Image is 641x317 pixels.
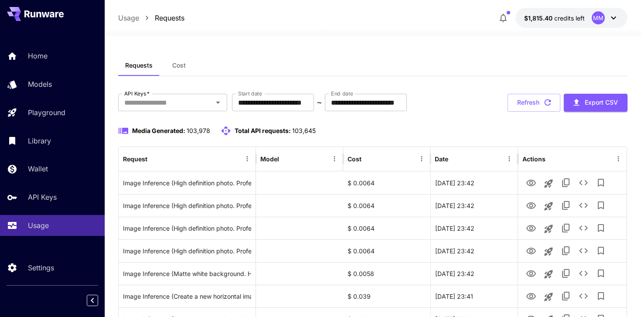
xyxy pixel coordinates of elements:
button: View [522,287,540,305]
button: Sort [449,153,461,165]
button: View [522,219,540,237]
div: $1,815.40464 [524,14,585,23]
div: $ 0.039 [343,285,430,307]
div: 23 Sep, 2025 23:42 [430,217,518,239]
label: API Keys [124,90,150,97]
button: See details [575,242,592,259]
button: See details [575,197,592,214]
button: Menu [416,153,428,165]
button: Sort [280,153,292,165]
div: $ 0.0064 [343,171,430,194]
button: Export CSV [564,94,627,112]
span: credits left [554,14,585,22]
button: Copy TaskUUID [557,287,575,305]
button: See details [575,219,592,237]
button: Add to library [592,197,610,214]
button: $1,815.40464MM [515,8,627,28]
button: Add to library [592,219,610,237]
button: Menu [612,153,624,165]
span: Requests [125,61,153,69]
div: 23 Sep, 2025 23:42 [430,194,518,217]
span: Total API requests: [235,127,291,134]
div: 23 Sep, 2025 23:42 [430,171,518,194]
div: $ 0.0064 [343,239,430,262]
button: Launch in playground [540,288,557,306]
div: Actions [522,155,546,163]
p: Home [28,51,48,61]
button: See details [575,287,592,305]
button: Menu [328,153,341,165]
div: $ 0.0058 [343,262,430,285]
div: Click to copy prompt [123,262,251,285]
button: Sort [362,153,375,165]
button: Launch in playground [540,220,557,238]
button: Launch in playground [540,243,557,260]
div: 23 Sep, 2025 23:41 [430,285,518,307]
div: Model [260,155,279,163]
button: Launch in playground [540,198,557,215]
div: MM [592,11,605,24]
div: Click to copy prompt [123,240,251,262]
p: Settings [28,262,54,273]
p: Playground [28,107,65,118]
div: Collapse sidebar [93,293,105,308]
button: Copy TaskUUID [557,219,575,237]
nav: breadcrumb [118,13,184,23]
p: Usage [28,220,49,231]
button: Copy TaskUUID [557,242,575,259]
label: Start date [238,90,262,97]
button: View [522,242,540,259]
button: Copy TaskUUID [557,174,575,191]
button: Menu [503,153,515,165]
div: Request [123,155,147,163]
span: Cost [172,61,186,69]
button: Copy TaskUUID [557,265,575,282]
div: $ 0.0064 [343,217,430,239]
div: 23 Sep, 2025 23:42 [430,262,518,285]
p: API Keys [28,192,57,202]
button: Add to library [592,287,610,305]
p: Models [28,79,52,89]
span: 103,978 [187,127,210,134]
div: Click to copy prompt [123,194,251,217]
p: Library [28,136,51,146]
button: Menu [241,153,253,165]
span: Media Generated: [132,127,185,134]
button: View [522,264,540,282]
button: View [522,174,540,191]
label: End date [331,90,353,97]
a: Requests [155,13,184,23]
button: View [522,196,540,214]
button: Launch in playground [540,175,557,192]
div: Click to copy prompt [123,172,251,194]
div: Date [435,155,448,163]
a: Usage [118,13,139,23]
button: Open [212,96,224,109]
div: 23 Sep, 2025 23:42 [430,239,518,262]
button: Add to library [592,242,610,259]
div: $ 0.0064 [343,194,430,217]
button: Refresh [508,94,560,112]
button: See details [575,265,592,282]
span: 103,645 [292,127,316,134]
p: ~ [317,97,322,108]
button: Launch in playground [540,266,557,283]
p: Wallet [28,164,48,174]
div: Cost [348,155,361,163]
button: See details [575,174,592,191]
button: Copy TaskUUID [557,197,575,214]
div: Click to copy prompt [123,217,251,239]
button: Add to library [592,174,610,191]
div: Click to copy prompt [123,285,251,307]
button: Add to library [592,265,610,282]
button: Sort [148,153,160,165]
span: $1,815.40 [524,14,554,22]
button: Collapse sidebar [87,295,98,306]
